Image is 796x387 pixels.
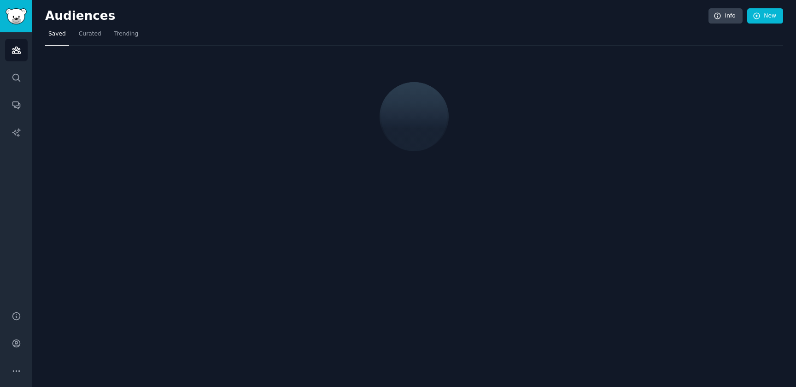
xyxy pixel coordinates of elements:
[111,27,141,46] a: Trending
[48,30,66,38] span: Saved
[45,9,708,24] h2: Audiences
[45,27,69,46] a: Saved
[6,8,27,24] img: GummySearch logo
[76,27,105,46] a: Curated
[747,8,783,24] a: New
[114,30,138,38] span: Trending
[708,8,743,24] a: Info
[79,30,101,38] span: Curated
